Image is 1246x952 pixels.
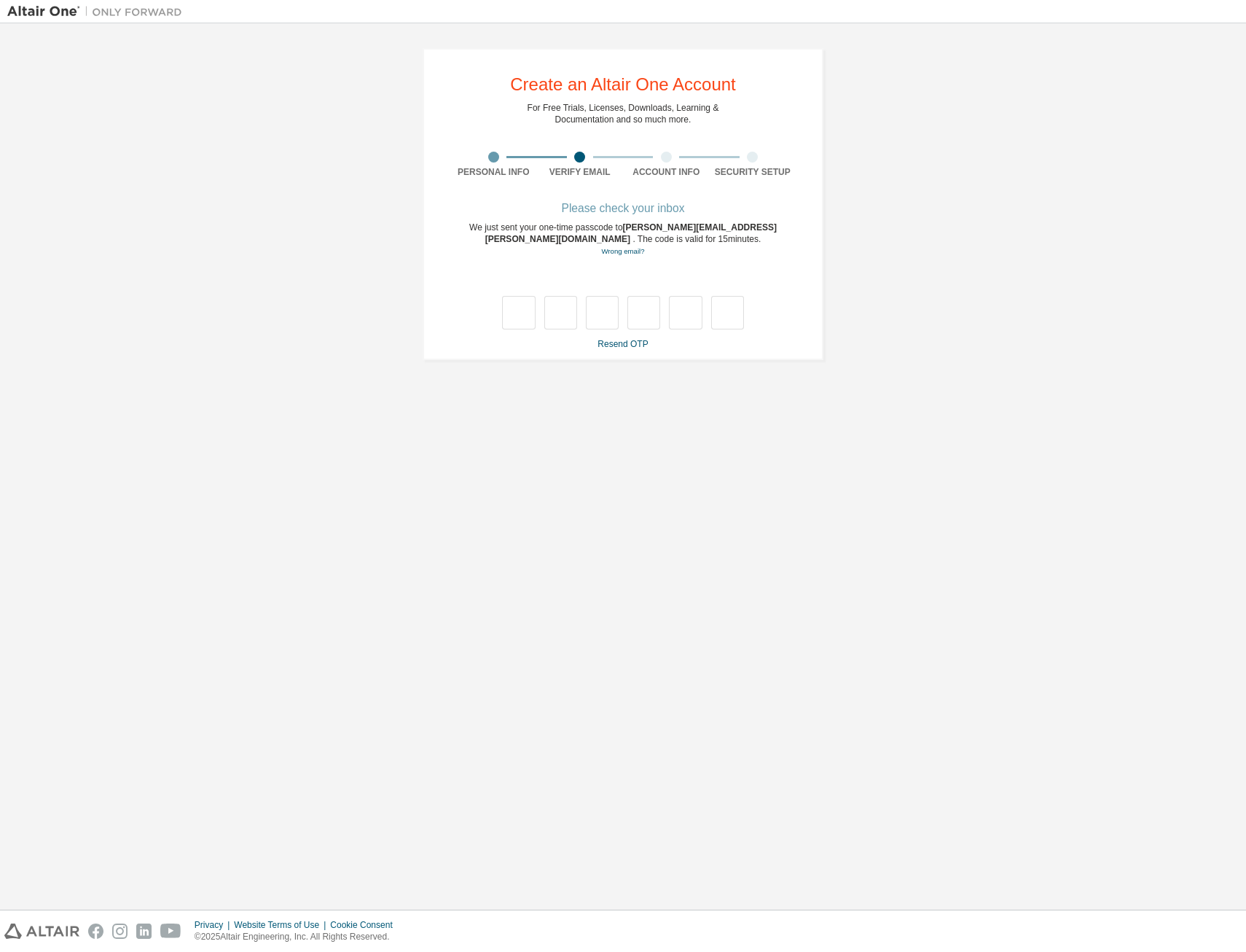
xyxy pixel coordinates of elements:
div: Personal Info [450,166,537,178]
img: Altair One [7,4,189,19]
div: Create an Altair One Account [510,76,736,93]
div: Please check your inbox [450,204,796,213]
p: © 2025 Altair Engineering, Inc. All Rights Reserved. [195,931,401,943]
a: Resend OTP [597,339,648,349]
img: youtube.svg [160,924,181,939]
div: For Free Trials, Licenses, Downloads, Learning & Documentation and so much more. [528,102,719,125]
div: Privacy [195,919,234,931]
div: Security Setup [710,166,796,178]
img: altair_logo.svg [4,924,79,939]
span: [PERSON_NAME][EMAIL_ADDRESS][PERSON_NAME][DOMAIN_NAME] [485,222,777,244]
div: Website Terms of Use [234,919,330,931]
div: Account Info [623,166,710,178]
div: We just sent your one-time passcode to . The code is valid for 15 minutes. [450,222,796,257]
a: Go back to the registration form [601,247,644,255]
img: facebook.svg [88,924,103,939]
div: Verify Email [537,166,624,178]
img: instagram.svg [112,924,128,939]
div: Cookie Consent [330,919,401,931]
img: linkedin.svg [136,924,152,939]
